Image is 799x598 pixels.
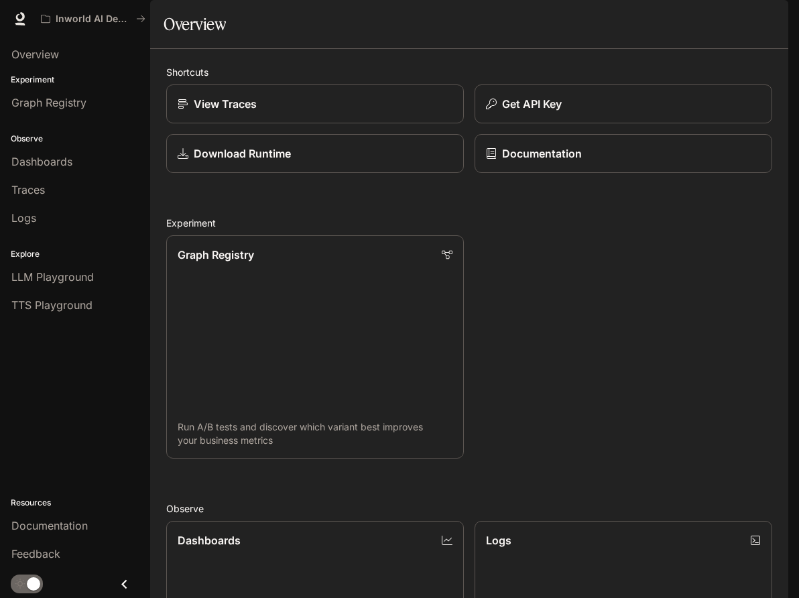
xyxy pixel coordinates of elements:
p: Graph Registry [178,247,254,263]
p: Logs [486,532,511,548]
p: Run A/B tests and discover which variant best improves your business metrics [178,420,452,447]
button: All workspaces [35,5,151,32]
a: Download Runtime [166,134,464,173]
h2: Shortcuts [166,65,772,79]
h1: Overview [164,11,226,38]
h2: Experiment [166,216,772,230]
p: Get API Key [502,96,562,112]
p: Inworld AI Demos [56,13,131,25]
p: Download Runtime [194,145,291,162]
a: View Traces [166,84,464,123]
h2: Observe [166,501,772,516]
a: Graph RegistryRun A/B tests and discover which variant best improves your business metrics [166,235,464,459]
a: Documentation [475,134,772,173]
p: View Traces [194,96,257,112]
p: Documentation [502,145,582,162]
button: Get API Key [475,84,772,123]
p: Dashboards [178,532,241,548]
